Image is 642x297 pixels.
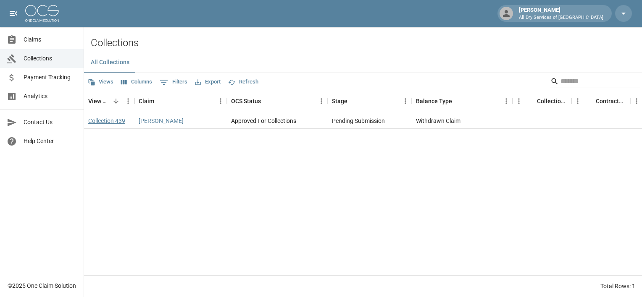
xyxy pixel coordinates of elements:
div: View Collection [84,89,134,113]
div: OCS Status [227,89,328,113]
a: [PERSON_NAME] [139,117,184,125]
div: © 2025 One Claim Solution [8,281,76,290]
div: Contractor Amount [571,89,630,113]
div: Collections Fee [537,89,567,113]
span: Payment Tracking [24,73,77,82]
button: Show filters [158,76,189,89]
button: Menu [122,95,134,107]
span: Claims [24,35,77,44]
button: All Collections [84,52,136,73]
button: Sort [110,95,122,107]
div: Stage [332,89,347,113]
span: Collections [24,54,77,63]
div: Balance Type [416,89,452,113]
button: Views [86,76,116,89]
span: Contact Us [24,118,77,127]
button: Menu [500,95,513,107]
button: Export [193,76,223,89]
button: Select columns [119,76,154,89]
button: Menu [399,95,412,107]
div: Pending Submission [332,117,385,125]
div: Search [550,75,640,90]
button: Sort [525,95,537,107]
button: Menu [214,95,227,107]
div: Contractor Amount [596,89,626,113]
button: Menu [315,95,328,107]
a: Collection 439 [88,117,125,125]
div: Withdrawn Claim [416,117,460,125]
div: Claim [134,89,227,113]
button: Sort [584,95,596,107]
div: [PERSON_NAME] [516,6,607,21]
button: open drawer [5,5,22,22]
div: Balance Type [412,89,513,113]
div: Claim [139,89,154,113]
span: Help Center [24,137,77,146]
div: Collections Fee [513,89,571,113]
p: All Dry Services of [GEOGRAPHIC_DATA] [519,14,603,21]
div: dynamic tabs [84,52,642,73]
button: Refresh [226,76,260,89]
button: Menu [571,95,584,107]
span: Analytics [24,92,77,101]
button: Sort [452,95,464,107]
div: OCS Status [231,89,261,113]
div: Total Rows: 1 [600,282,635,290]
button: Sort [261,95,273,107]
div: Stage [328,89,412,113]
img: ocs-logo-white-transparent.png [25,5,59,22]
button: Menu [513,95,525,107]
div: Approved For Collections [231,117,296,125]
button: Sort [154,95,166,107]
button: Sort [347,95,359,107]
h2: Collections [91,37,642,49]
div: View Collection [88,89,110,113]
